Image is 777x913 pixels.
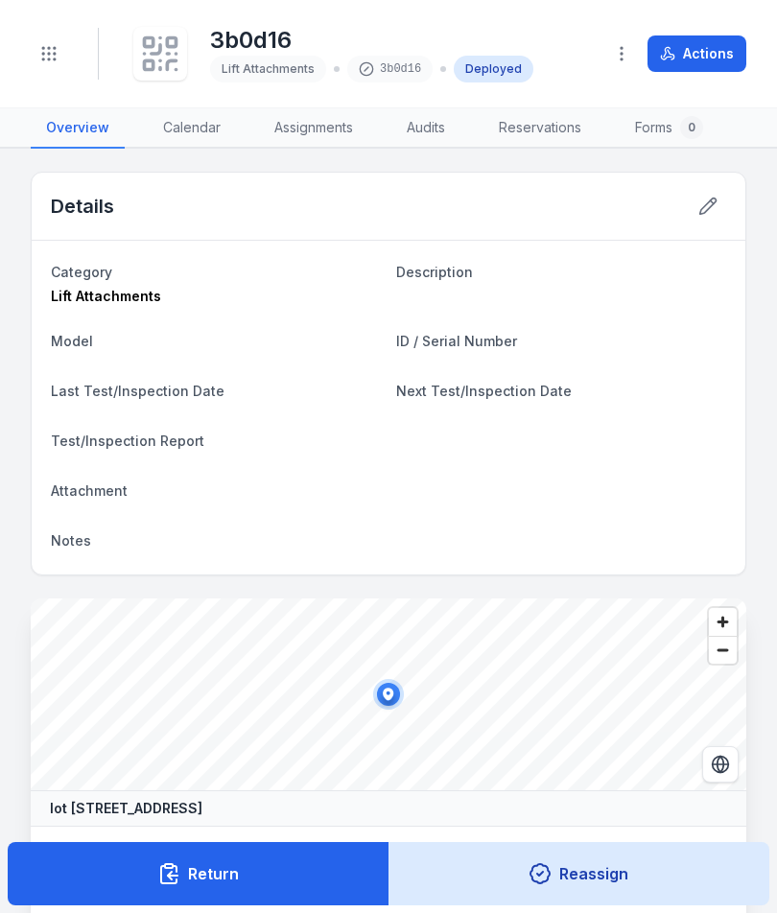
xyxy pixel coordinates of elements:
div: Deployed [454,56,533,82]
div: 3b0d16 [347,56,433,82]
a: Reservations [483,108,597,149]
span: Last Test/Inspection Date [51,383,224,399]
h2: Details [51,193,114,220]
a: Audits [391,108,460,149]
canvas: Map [31,598,746,790]
a: Forms0 [620,108,718,149]
span: Next Test/Inspection Date [396,383,572,399]
button: Reassign [388,842,770,905]
div: 0 [680,116,703,139]
span: Notes [51,532,91,549]
a: Overview [31,108,125,149]
button: Zoom out [709,636,737,664]
button: Switch to Satellite View [702,746,739,783]
span: Description [396,264,473,280]
button: Zoom in [709,608,737,636]
span: Test/Inspection Report [51,433,204,449]
strong: lot [STREET_ADDRESS] [50,799,202,818]
span: Lift Attachments [51,288,161,304]
button: Toggle navigation [31,35,67,72]
h1: 3b0d16 [210,25,533,56]
span: Lift Attachments [222,61,315,76]
a: Assignments [259,108,368,149]
span: Category [51,264,112,280]
span: Attachment [51,482,128,499]
span: Model [51,333,93,349]
button: Return [8,842,389,905]
a: Calendar [148,108,236,149]
button: Actions [647,35,746,72]
span: ID / Serial Number [396,333,517,349]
